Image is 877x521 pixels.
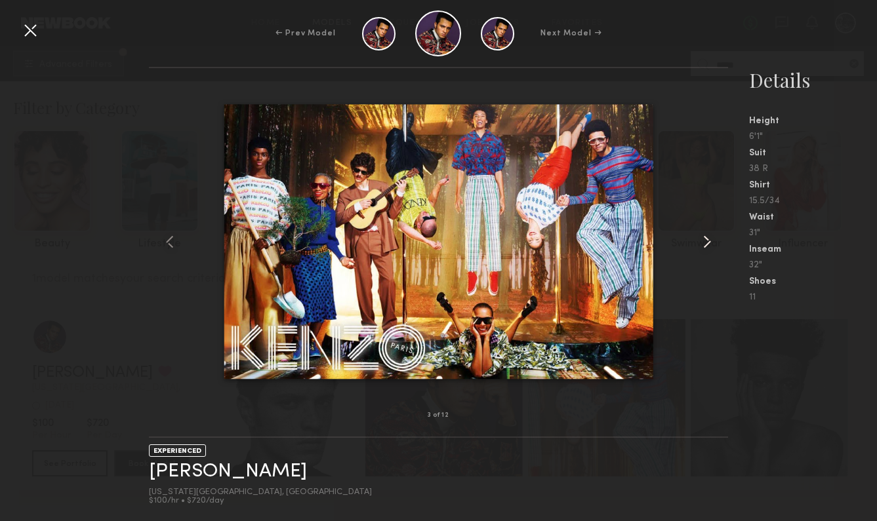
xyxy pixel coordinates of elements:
div: 3 of 12 [428,412,449,419]
div: 6'1" [749,132,877,142]
div: Details [749,67,877,93]
div: Next Model → [540,28,602,39]
div: [US_STATE][GEOGRAPHIC_DATA], [GEOGRAPHIC_DATA] [149,488,372,497]
div: $100/hr • $720/day [149,497,372,505]
div: Shirt [749,181,877,190]
div: EXPERIENCED [149,444,206,457]
div: 32" [749,261,877,270]
div: Suit [749,149,877,158]
div: Shoes [749,277,877,286]
div: ← Prev Model [275,28,336,39]
div: Height [749,117,877,126]
div: 11 [749,293,877,302]
a: [PERSON_NAME] [149,461,307,482]
div: 31" [749,229,877,238]
div: 38 R [749,164,877,174]
div: Inseam [749,245,877,254]
div: Waist [749,213,877,222]
div: 15.5/34 [749,197,877,206]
